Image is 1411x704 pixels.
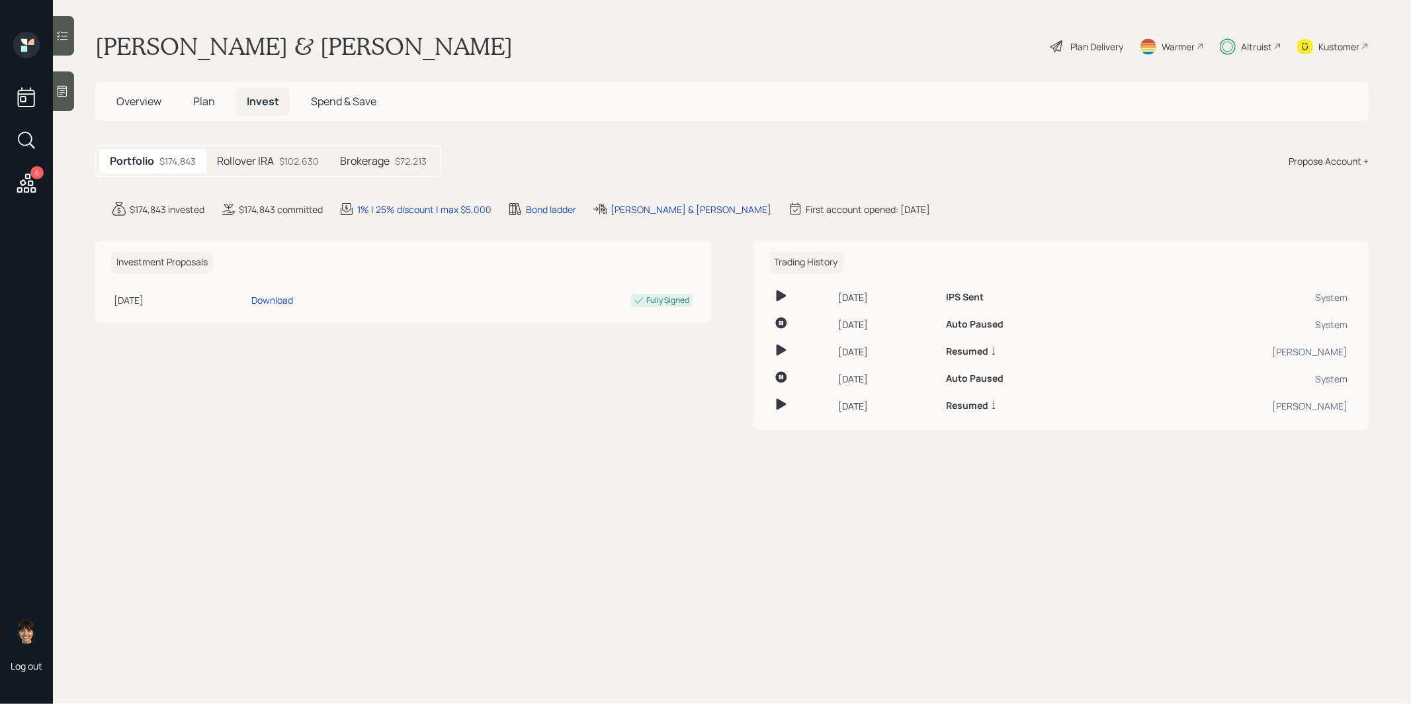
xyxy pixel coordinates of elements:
span: Plan [193,94,215,109]
div: 1% | 25% discount | max $5,000 [357,202,492,216]
h5: Portfolio [110,155,154,167]
h5: Brokerage [340,155,390,167]
div: $174,843 invested [130,202,204,216]
div: [PERSON_NAME] & [PERSON_NAME] [611,202,771,216]
h6: Trading History [769,251,843,273]
div: $102,630 [279,154,319,168]
h6: Investment Proposals [111,251,213,273]
h6: Resumed [946,346,988,357]
span: Overview [116,94,161,109]
h6: Auto Paused [946,319,1004,330]
div: $174,843 [159,154,196,168]
div: System [1128,372,1347,386]
div: First account opened: [DATE] [806,202,930,216]
div: Plan Delivery [1070,40,1123,54]
div: [DATE] [838,290,935,304]
h5: Rollover IRA [217,155,274,167]
div: [DATE] [114,293,246,307]
div: [PERSON_NAME] [1128,399,1347,413]
div: [DATE] [838,372,935,386]
div: Fully Signed [647,294,690,306]
div: [PERSON_NAME] [1128,345,1347,359]
h6: Auto Paused [946,373,1004,384]
div: Bond ladder [526,202,576,216]
h6: Resumed [946,400,988,412]
div: Kustomer [1318,40,1359,54]
div: Warmer [1162,40,1195,54]
span: Invest [247,94,279,109]
div: $72,213 [395,154,427,168]
div: Download [251,293,293,307]
div: Altruist [1241,40,1272,54]
h1: [PERSON_NAME] & [PERSON_NAME] [95,32,513,61]
span: Spend & Save [311,94,376,109]
div: System [1128,290,1347,304]
img: treva-nostdahl-headshot.png [13,617,40,644]
div: $174,843 committed [239,202,323,216]
div: Log out [11,660,42,672]
div: System [1128,318,1347,331]
h6: IPS Sent [946,292,984,303]
div: Propose Account + [1289,154,1369,168]
div: 6 [30,166,44,179]
div: [DATE] [838,345,935,359]
div: [DATE] [838,318,935,331]
div: [DATE] [838,399,935,413]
